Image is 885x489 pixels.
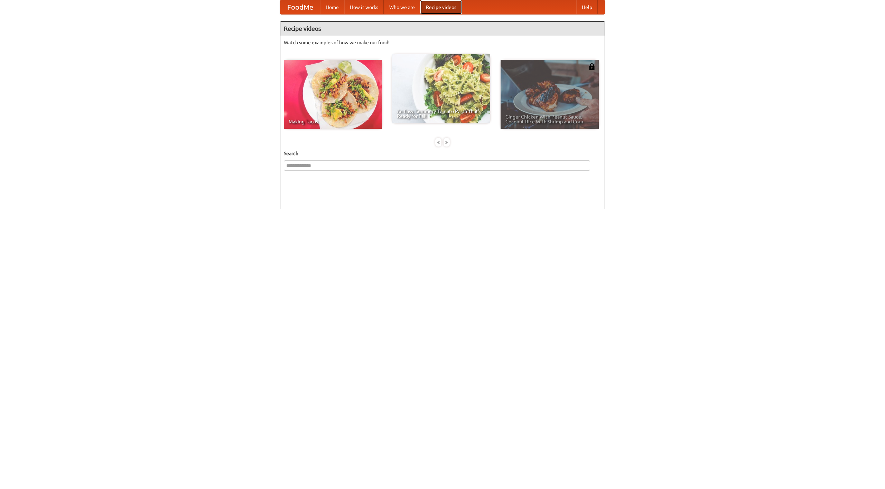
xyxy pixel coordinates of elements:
span: Making Tacos [289,119,377,124]
a: Who we are [384,0,420,14]
a: FoodMe [280,0,320,14]
a: How it works [344,0,384,14]
h4: Recipe videos [280,22,605,36]
div: « [435,138,441,147]
a: An Easy, Summery Tomato Pasta That's Ready for Fall [392,54,490,123]
a: Recipe videos [420,0,462,14]
img: 483408.png [588,63,595,70]
a: Making Tacos [284,60,382,129]
span: An Easy, Summery Tomato Pasta That's Ready for Fall [397,109,485,119]
h5: Search [284,150,601,157]
div: » [444,138,450,147]
a: Help [576,0,598,14]
p: Watch some examples of how we make our food! [284,39,601,46]
a: Home [320,0,344,14]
